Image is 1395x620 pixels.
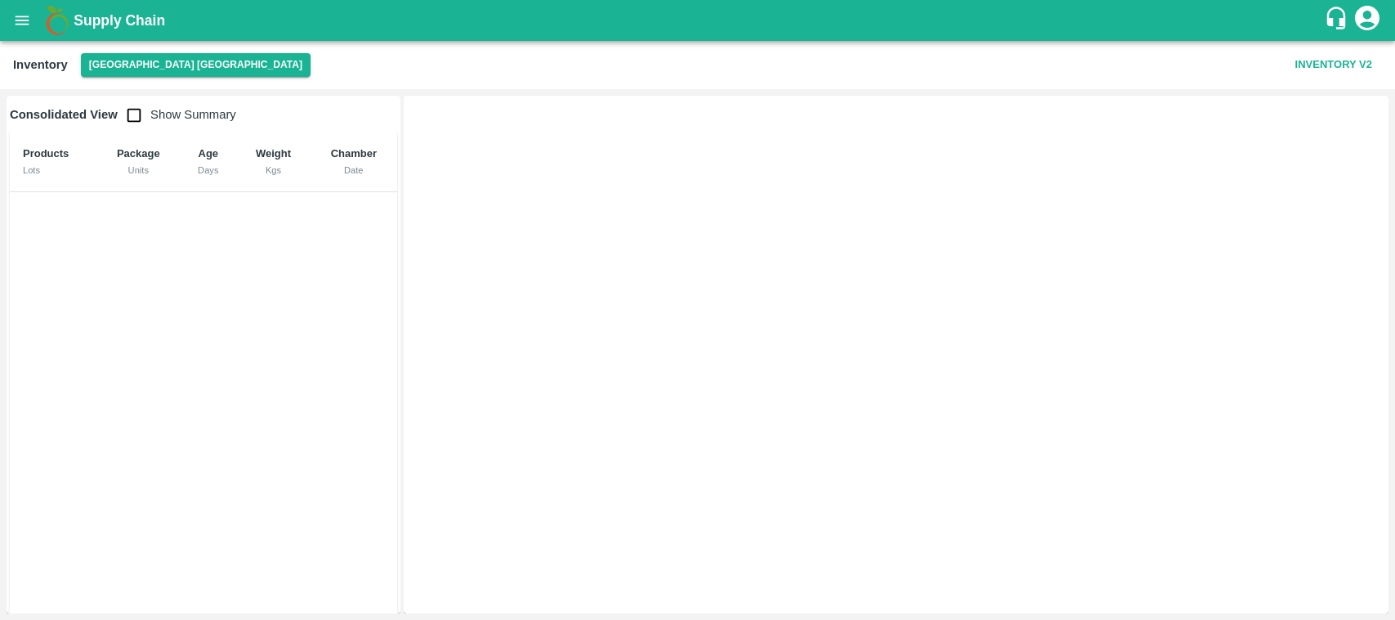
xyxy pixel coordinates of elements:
[193,163,223,177] div: Days
[3,2,41,39] button: open drawer
[74,12,165,29] b: Supply Chain
[23,163,83,177] div: Lots
[13,58,68,71] b: Inventory
[23,147,69,159] b: Products
[249,163,297,177] div: Kgs
[1353,3,1382,38] div: account of current user
[10,108,118,121] b: Consolidated View
[324,163,384,177] div: Date
[74,9,1324,32] a: Supply Chain
[118,108,236,121] span: Show Summary
[117,147,160,159] b: Package
[41,4,74,37] img: logo
[331,147,377,159] b: Chamber
[199,147,219,159] b: Age
[110,163,167,177] div: Units
[1289,51,1379,79] button: Inventory V2
[81,53,311,77] button: Select DC
[256,147,291,159] b: Weight
[1324,6,1353,35] div: customer-support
